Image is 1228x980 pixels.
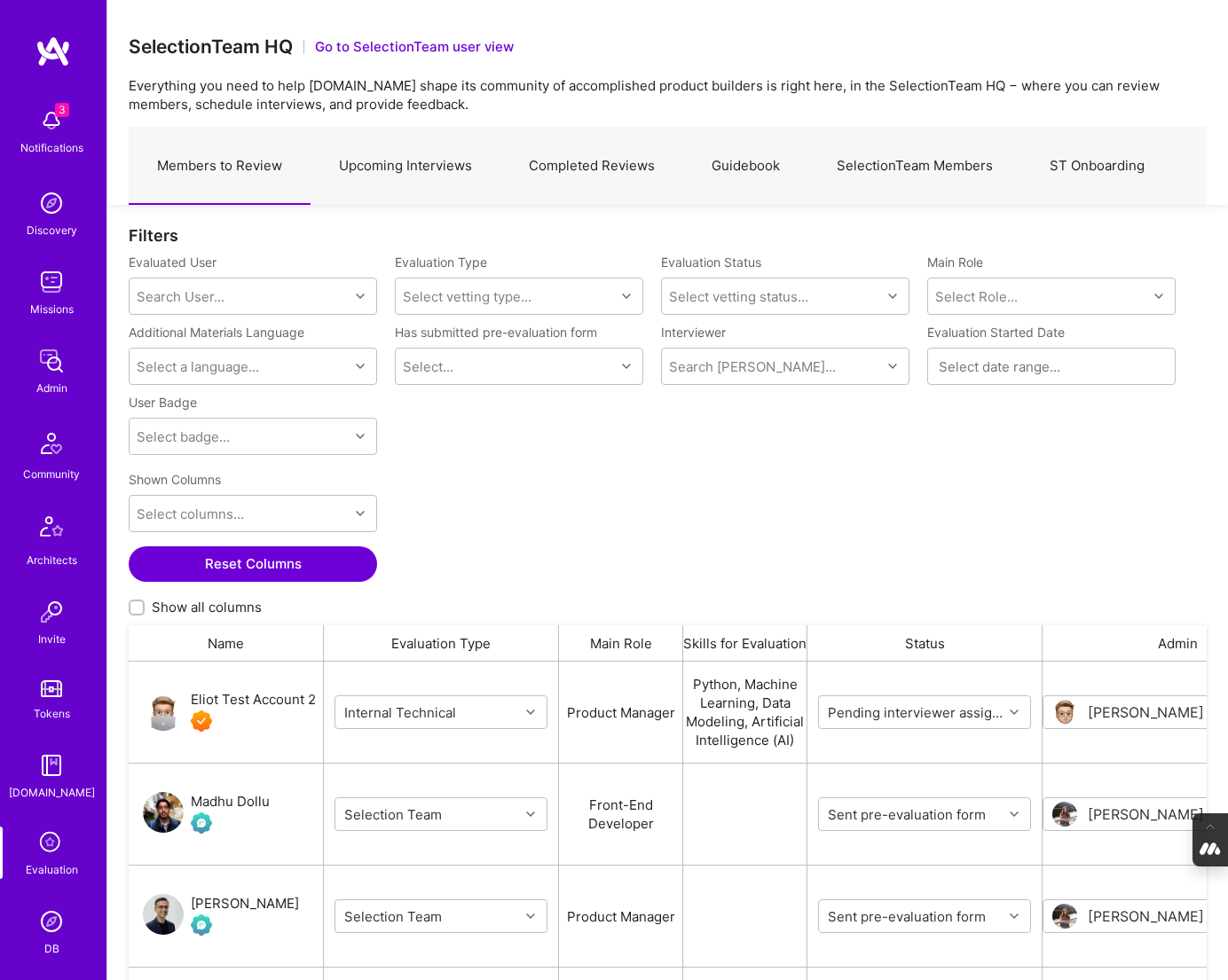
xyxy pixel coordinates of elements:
[500,128,683,205] a: Completed Reviews
[41,680,62,697] img: tokens
[129,394,197,411] label: User Badge
[669,287,808,306] div: Select vetting status...
[30,300,74,318] div: Missions
[34,264,69,300] img: teamwork
[143,792,184,833] img: User Avatar
[137,505,244,523] div: Select columns...
[34,904,69,939] img: Admin Search
[129,226,1207,245] div: Filters
[403,357,453,376] div: Select...
[55,103,69,117] span: 3
[808,128,1021,205] a: SelectionTeam Members
[395,324,597,341] label: Has submitted pre-evaluation form
[129,128,311,205] a: Members to Review
[888,292,897,301] i: icon Chevron
[1052,802,1077,827] img: User Avatar
[129,324,304,341] label: Additional Materials Language
[38,630,66,648] div: Invite
[1010,810,1019,819] i: icon Chevron
[26,860,78,879] div: Evaluation
[137,287,224,306] div: Search User...
[20,138,83,157] div: Notifications
[34,748,69,783] img: guide book
[1052,904,1077,929] img: User Avatar
[311,128,500,205] a: Upcoming Interviews
[356,362,365,371] i: icon Chevron
[395,254,487,270] label: Evaluation Type
[559,625,683,661] div: Main Role
[129,546,377,582] button: Reset Columns
[683,662,807,763] div: Python, Machine Learning, Data Modeling, Artificial Intelligence (AI)
[939,357,1164,375] input: Select date range...
[669,357,836,376] div: Search [PERSON_NAME]...
[622,292,631,301] i: icon Chevron
[559,866,683,967] div: Product Manager
[137,427,230,446] div: Select badge...
[661,324,909,341] label: Interviewer
[683,625,807,661] div: Skills for Evaluation
[23,465,80,483] div: Community
[129,35,293,58] h3: SelectionTeam HQ
[143,894,184,935] img: User Avatar
[36,379,67,397] div: Admin
[1154,292,1163,301] i: icon Chevron
[27,551,77,569] div: Architects
[935,287,1018,306] div: Select Role...
[34,103,69,138] img: bell
[129,76,1207,114] p: Everything you need to help [DOMAIN_NAME] shape its community of accomplished product builders is...
[622,362,631,371] i: icon Chevron
[356,432,365,441] i: icon Chevron
[315,37,514,56] button: Go to SelectionTeam user view
[34,704,70,723] div: Tokens
[143,689,316,735] a: User AvatarEliot Test Account 2Exceptional A.Teamer
[683,128,808,205] a: Guidebook
[526,810,535,819] i: icon Chevron
[143,791,270,837] a: User AvatarMadhu DolluEvaluation Call Pending
[559,662,683,763] div: Product Manager
[143,690,184,731] img: User Avatar
[35,35,71,67] img: logo
[35,827,68,860] i: icon SelectionTeam
[356,509,365,518] i: icon Chevron
[30,508,73,551] img: Architects
[129,254,377,270] label: Evaluated User
[34,594,69,630] img: Invite
[324,625,559,661] div: Evaluation Type
[191,689,316,710] div: Eliot Test Account 2
[1021,128,1173,205] a: ST Onboarding
[356,292,365,301] i: icon Chevron
[129,471,221,488] label: Shown Columns
[1052,700,1077,725] img: User Avatar
[403,287,531,306] div: Select vetting type...
[191,791,270,812] div: Madhu Dollu
[191,710,212,732] img: Exceptional A.Teamer
[143,893,299,939] a: User Avatar[PERSON_NAME]Evaluation Call Pending
[34,343,69,379] img: admin teamwork
[888,362,897,371] i: icon Chevron
[30,422,73,465] img: Community
[152,598,262,616] span: Show all columns
[559,764,683,865] div: Front-End Developer
[27,221,77,239] div: Discovery
[137,357,259,376] div: Select a language...
[1010,708,1019,717] i: icon Chevron
[526,912,535,921] i: icon Chevron
[9,783,95,802] div: [DOMAIN_NAME]
[1010,912,1019,921] i: icon Chevron
[927,324,1176,341] label: Evaluation Started Date
[191,893,299,914] div: [PERSON_NAME]
[191,914,212,936] img: Evaluation Call Pending
[526,708,535,717] i: icon Chevron
[191,812,212,834] img: Evaluation Call Pending
[661,254,761,270] label: Evaluation Status
[44,939,59,958] div: DB
[927,254,1176,270] label: Main Role
[34,185,69,221] img: discovery
[129,625,324,661] div: Name
[807,625,1043,661] div: Status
